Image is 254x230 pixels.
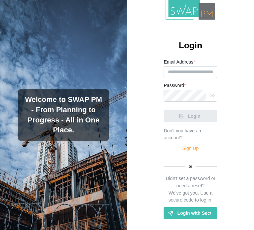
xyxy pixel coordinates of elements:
h2: Login [179,40,202,51]
div: Didn't set a password or need a reset? We've got you. Use a secure code to log in. [164,175,217,204]
div: Don’t you have an account? [164,127,217,142]
div: or [164,163,217,170]
a: Sign Up [182,145,199,152]
h3: Welcome to SWAP PM - From Planning to Progress - All in One Place. [23,95,104,135]
span: Login with Secure Code [177,207,211,219]
label: Password [164,82,186,89]
a: Login with Secure Code [164,207,217,219]
label: Email Address [164,59,195,66]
